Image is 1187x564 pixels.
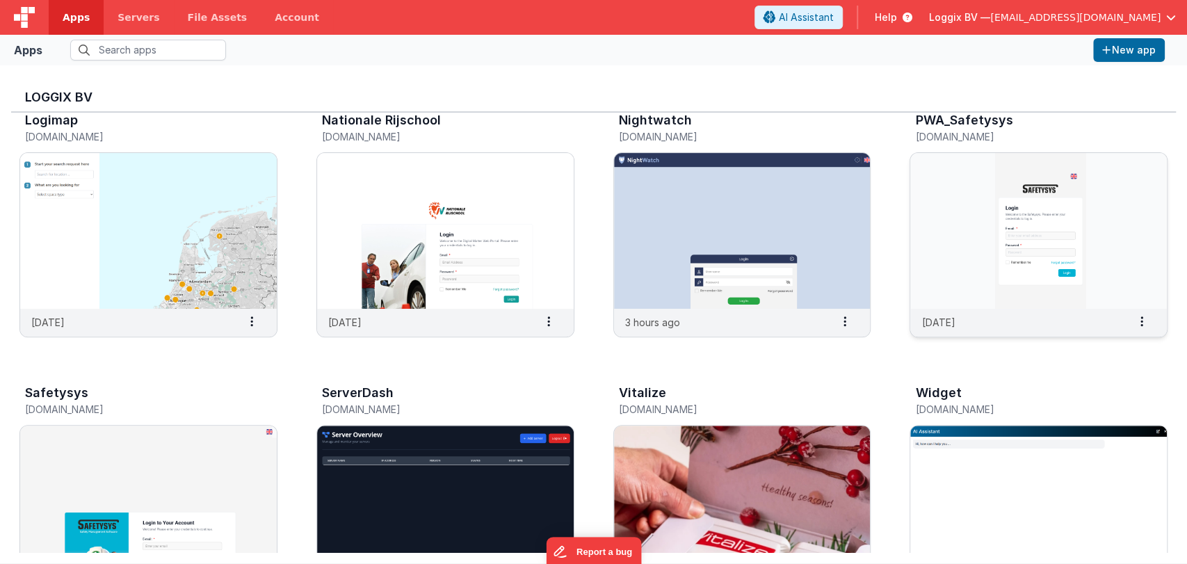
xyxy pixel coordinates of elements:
span: File Assets [188,10,248,24]
p: [DATE] [921,315,955,330]
span: Loggix BV — [929,10,990,24]
h5: [DOMAIN_NAME] [322,131,540,142]
span: AI Assistant [779,10,834,24]
h5: [DOMAIN_NAME] [25,404,243,414]
h5: [DOMAIN_NAME] [619,404,837,414]
span: Help [875,10,897,24]
h3: Nightwatch [619,113,692,127]
h3: Logimap [25,113,78,127]
h3: ServerDash [322,386,394,400]
h5: [DOMAIN_NAME] [915,131,1133,142]
span: Apps [63,10,90,24]
h3: Nationale Rijschool [322,113,441,127]
p: [DATE] [328,315,362,330]
button: AI Assistant [754,6,843,29]
span: [EMAIL_ADDRESS][DOMAIN_NAME] [990,10,1161,24]
div: Apps [14,42,42,58]
p: 3 hours ago [625,315,680,330]
h3: Widget [915,386,961,400]
input: Search apps [70,40,226,61]
p: [DATE] [31,315,65,330]
h5: [DOMAIN_NAME] [322,404,540,414]
h3: Safetysys [25,386,88,400]
span: Servers [118,10,159,24]
button: Loggix BV — [EMAIL_ADDRESS][DOMAIN_NAME] [929,10,1176,24]
h5: [DOMAIN_NAME] [915,404,1133,414]
h5: [DOMAIN_NAME] [619,131,837,142]
h3: Vitalize [619,386,666,400]
h5: [DOMAIN_NAME] [25,131,243,142]
h3: PWA_Safetysys [915,113,1012,127]
h3: Loggix BV [25,90,1162,104]
button: New app [1093,38,1165,62]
